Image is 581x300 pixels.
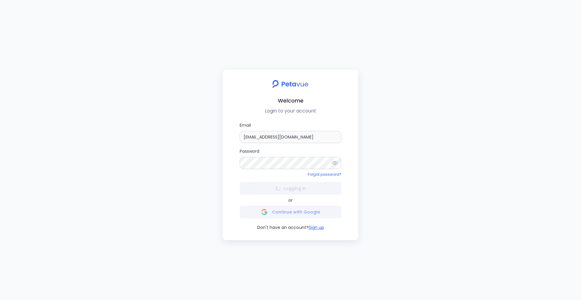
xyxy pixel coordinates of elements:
a: Forgot password? [308,172,341,177]
span: Don't have an account? [257,224,309,230]
label: Email [240,122,341,143]
span: or [288,197,293,203]
button: Sign up [309,224,324,230]
input: Password [240,157,341,169]
p: Login to your account [228,107,353,115]
h2: Welcome [228,96,353,105]
label: Password [240,148,341,169]
img: petavue logo [268,77,312,91]
input: Email [240,131,341,143]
